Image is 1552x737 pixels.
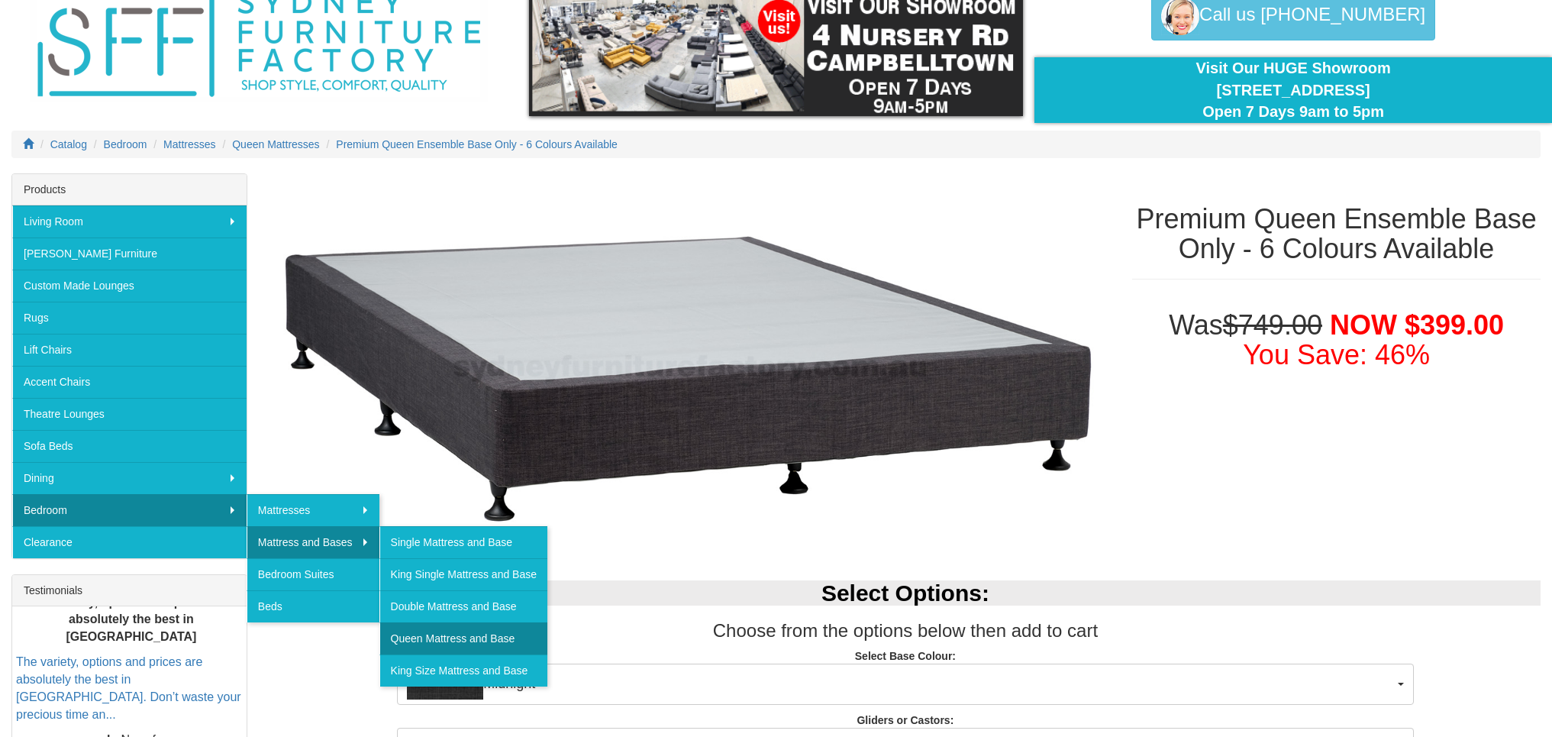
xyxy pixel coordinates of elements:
[247,558,379,590] a: Bedroom Suites
[12,302,247,334] a: Rugs
[232,138,319,150] a: Queen Mattresses
[336,138,618,150] a: Premium Queen Ensemble Base Only - 6 Colours Available
[247,526,379,558] a: Mattress and Bases
[12,270,247,302] a: Custom Made Lounges
[1330,309,1504,341] span: NOW $399.00
[397,664,1413,705] button: MidnightMidnight
[12,366,247,398] a: Accent Chairs
[379,590,547,622] a: Double Mattress and Base
[270,621,1541,641] h3: Choose from the options below then add to cart
[379,655,547,687] a: King Size Mattress and Base
[50,138,87,150] a: Catalog
[12,334,247,366] a: Lift Chairs
[855,650,956,662] strong: Select Base Colour:
[104,138,147,150] a: Bedroom
[1132,310,1541,370] h1: Was
[247,494,379,526] a: Mattresses
[12,526,247,558] a: Clearance
[12,238,247,270] a: [PERSON_NAME] Furniture
[379,558,547,590] a: King Single Mattress and Base
[821,580,989,606] b: Select Options:
[12,575,247,606] div: Testimonials
[379,622,547,655] a: Queen Mattress and Base
[1132,204,1541,264] h1: Premium Queen Ensemble Base Only - 6 Colours Available
[31,595,231,643] b: The variety, options and prices are absolutely the best in [GEOGRAPHIC_DATA]
[12,174,247,205] div: Products
[1046,57,1541,123] div: Visit Our HUGE Showroom [STREET_ADDRESS] Open 7 Days 9am to 5pm
[163,138,215,150] a: Mattresses
[1243,339,1430,370] font: You Save: 46%
[407,669,1393,700] span: Midnight
[857,714,953,726] strong: Gliders or Castors:
[12,494,247,526] a: Bedroom
[16,655,241,721] a: The variety, options and prices are absolutely the best in [GEOGRAPHIC_DATA]. Don’t waste your pr...
[12,430,247,462] a: Sofa Beds
[247,590,379,622] a: Beds
[12,398,247,430] a: Theatre Lounges
[12,462,247,494] a: Dining
[1223,309,1322,341] del: $749.00
[12,205,247,238] a: Living Room
[379,526,547,558] a: Single Mattress and Base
